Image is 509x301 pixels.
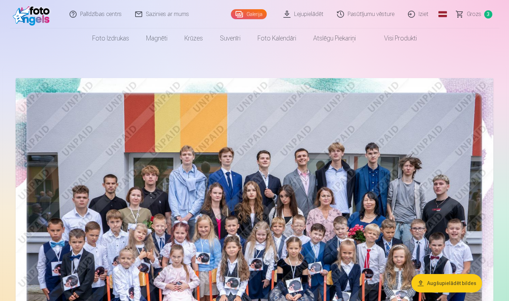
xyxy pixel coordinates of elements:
a: Krūzes [176,28,211,48]
span: Grozs [467,10,481,18]
a: Visi produkti [364,28,425,48]
img: /fa3 [13,3,54,26]
a: Foto izdrukas [84,28,138,48]
button: Augšupielādēt bildes [411,274,482,292]
a: Galerija [231,9,267,19]
a: Foto kalendāri [249,28,305,48]
a: Magnēti [138,28,176,48]
span: 3 [484,10,492,18]
a: Atslēgu piekariņi [305,28,364,48]
a: Suvenīri [211,28,249,48]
